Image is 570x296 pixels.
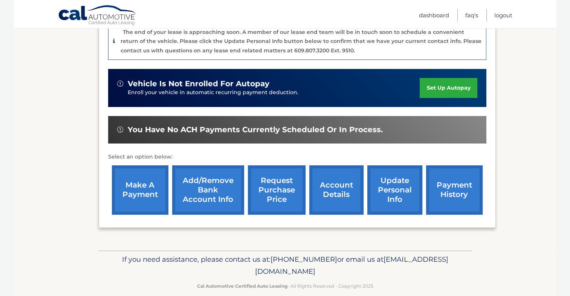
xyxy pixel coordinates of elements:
p: Select an option below: [108,153,486,162]
a: Dashboard [419,9,449,21]
img: alert-white.svg [117,81,123,87]
a: request purchase price [248,165,306,215]
span: vehicle is not enrolled for autopay [128,79,269,88]
p: If you need assistance, please contact us at: or email us at [104,253,467,278]
a: Add/Remove bank account info [172,165,244,215]
a: set up autopay [420,78,477,98]
p: Enroll your vehicle in automatic recurring payment deduction. [128,88,420,97]
a: payment history [426,165,483,215]
a: Cal Automotive [58,5,137,27]
a: account details [309,165,364,215]
strong: Cal Automotive Certified Auto Leasing [197,283,287,289]
span: You have no ACH payments currently scheduled or in process. [128,125,383,134]
a: make a payment [112,165,168,215]
span: [PHONE_NUMBER] [270,255,337,264]
a: update personal info [367,165,422,215]
a: FAQ's [465,9,478,21]
p: - All Rights Reserved - Copyright 2025 [104,282,467,290]
a: Logout [494,9,512,21]
p: The end of your lease is approaching soon. A member of our lease end team will be in touch soon t... [121,29,481,54]
img: alert-white.svg [117,127,123,133]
